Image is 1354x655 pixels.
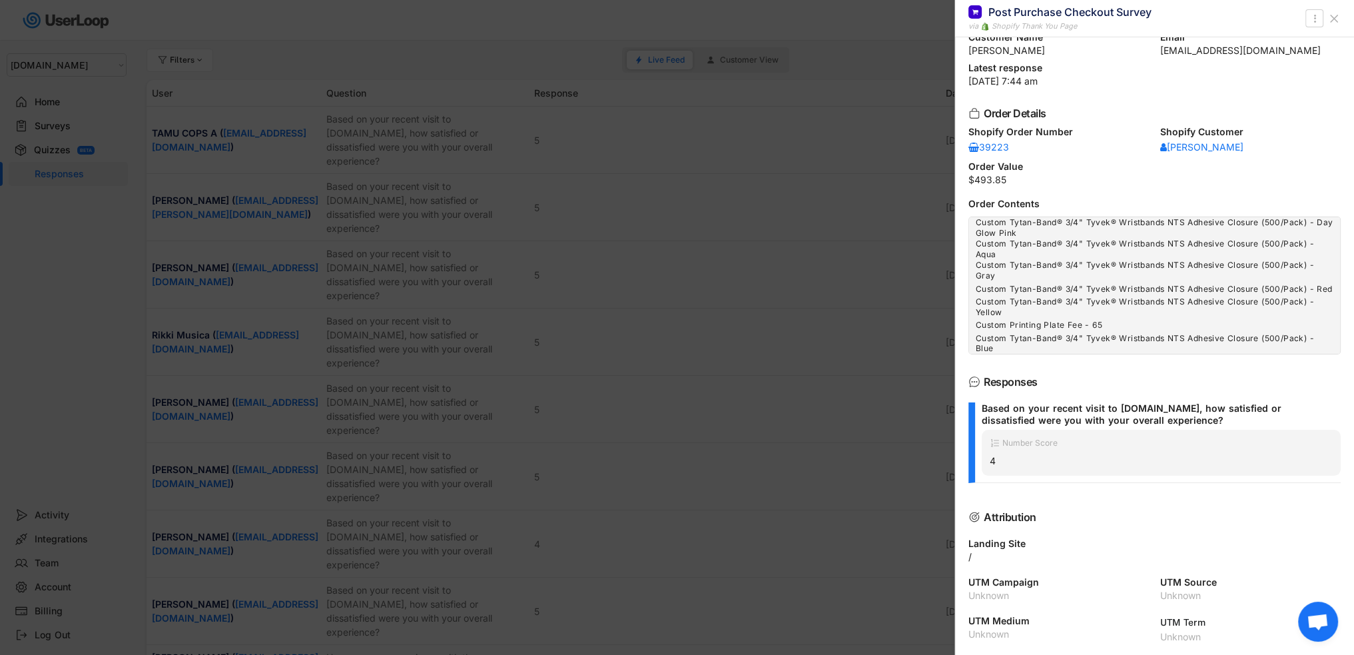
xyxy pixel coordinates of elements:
[976,260,1333,281] div: Custom Tytan-Band® 3/4" Tyvek® Wristbands NTS Adhesive Closure (500/Pack) - Gray
[981,23,989,31] img: 1156660_ecommerce_logo_shopify_icon%20%281%29.png
[1002,439,1058,447] div: Number Score
[976,217,1333,238] div: Custom Tytan-Band® 3/4" Tyvek® Wristbands NTS Adhesive Closure (500/Pack) - Day Glow Pink
[976,239,1333,259] div: Custom Tytan-Band® 3/4" Tyvek® Wristbands NTS Adhesive Closure (500/Pack) - Aqua
[976,333,1333,354] div: Custom Tytan-Band® 3/4" Tyvek® Wristbands NTS Adhesive Closure (500/Pack) - Blue
[1160,578,1341,587] div: UTM Source
[1160,33,1341,42] div: Email
[968,141,1009,154] a: 39223
[976,320,1333,330] div: Custom Printing Plate Fee - 65
[976,284,1333,295] div: Custom Tytan-Band® 3/4" Tyvek® Wristbands NTS Adhesive Closure (500/Pack) - Red
[968,199,1341,209] div: Order Contents
[968,578,1150,587] div: UTM Campaign
[968,616,1150,626] div: UTM Medium
[1298,602,1338,642] div: Open chat
[968,591,1150,600] div: Unknown
[988,5,1152,19] div: Post Purchase Checkout Survey
[968,143,1009,152] div: 39223
[968,630,1150,639] div: Unknown
[968,46,1150,55] div: [PERSON_NAME]
[976,297,1333,317] div: Custom Tytan-Band® 3/4" Tyvek® Wristbands NTS Adhesive Closure (500/Pack) - Yellow
[982,402,1330,426] div: Based on your recent visit to [DOMAIN_NAME], how satisfied or dissatisfied were you with your ove...
[992,21,1077,32] div: Shopify Thank You Page
[1160,46,1341,55] div: [EMAIL_ADDRESS][DOMAIN_NAME]
[968,127,1150,137] div: Shopify Order Number
[968,63,1341,73] div: Latest response
[984,376,1319,387] div: Responses
[1313,11,1316,25] text: 
[1160,141,1243,154] a: [PERSON_NAME]
[1160,632,1341,642] div: Unknown
[990,455,1333,467] div: 4
[1160,591,1341,600] div: Unknown
[984,108,1319,119] div: Order Details
[1160,127,1341,137] div: Shopify Customer
[968,539,1341,548] div: Landing Site
[968,77,1341,86] div: [DATE] 7:44 am
[968,162,1341,171] div: Order Value
[1308,11,1321,27] button: 
[968,33,1150,42] div: Customer Name
[984,512,1319,522] div: Attribution
[1160,143,1243,152] div: [PERSON_NAME]
[1160,616,1341,628] div: UTM Term
[968,21,978,32] div: via
[968,175,1341,185] div: $493.85
[968,552,1341,562] div: /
